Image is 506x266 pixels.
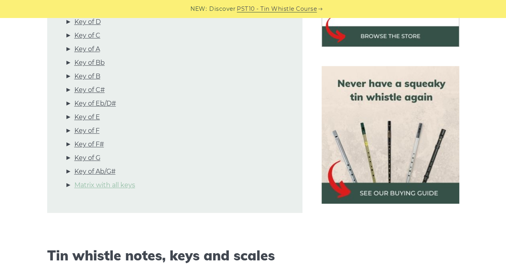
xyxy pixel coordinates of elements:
[74,98,116,109] a: Key of Eb/D#
[74,30,100,41] a: Key of C
[74,139,104,150] a: Key of F#
[190,4,207,14] span: NEW:
[74,180,135,190] a: Matrix with all keys
[74,85,105,95] a: Key of C#
[47,248,302,264] h2: Tin whistle notes, keys and scales
[74,44,100,54] a: Key of A
[74,166,116,177] a: Key of Ab/G#
[74,71,100,82] a: Key of B
[74,126,100,136] a: Key of F
[74,17,101,27] a: Key of D
[237,4,317,14] a: PST10 - Tin Whistle Course
[322,66,459,204] img: tin whistle buying guide
[74,58,105,68] a: Key of Bb
[74,153,100,163] a: Key of G
[209,4,236,14] span: Discover
[74,112,100,122] a: Key of E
